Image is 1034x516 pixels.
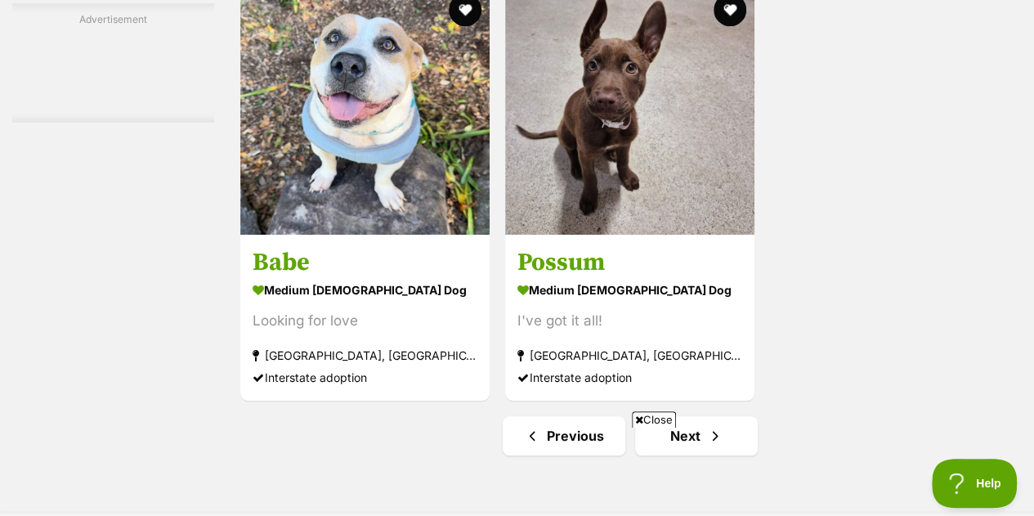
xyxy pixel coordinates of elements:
[517,366,742,388] div: Interstate adoption
[517,277,742,301] strong: medium [DEMOGRAPHIC_DATA] Dog
[12,4,214,123] div: Advertisement
[253,309,477,331] div: Looking for love
[517,246,742,277] h3: Possum
[505,234,754,400] a: Possum medium [DEMOGRAPHIC_DATA] Dog I've got it all! [GEOGRAPHIC_DATA], [GEOGRAPHIC_DATA] Inters...
[517,343,742,366] strong: [GEOGRAPHIC_DATA], [GEOGRAPHIC_DATA]
[253,277,477,301] strong: medium [DEMOGRAPHIC_DATA] Dog
[253,343,477,366] strong: [GEOGRAPHIC_DATA], [GEOGRAPHIC_DATA]
[632,411,676,428] span: Close
[503,416,625,455] a: Previous page
[240,234,490,400] a: Babe medium [DEMOGRAPHIC_DATA] Dog Looking for love [GEOGRAPHIC_DATA], [GEOGRAPHIC_DATA] Intersta...
[121,434,914,508] iframe: Advertisement
[253,246,477,277] h3: Babe
[253,366,477,388] div: Interstate adoption
[517,309,742,331] div: I've got it all!
[635,416,758,455] a: Next page
[932,459,1018,508] iframe: Help Scout Beacon - Open
[239,416,1022,455] nav: Pagination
